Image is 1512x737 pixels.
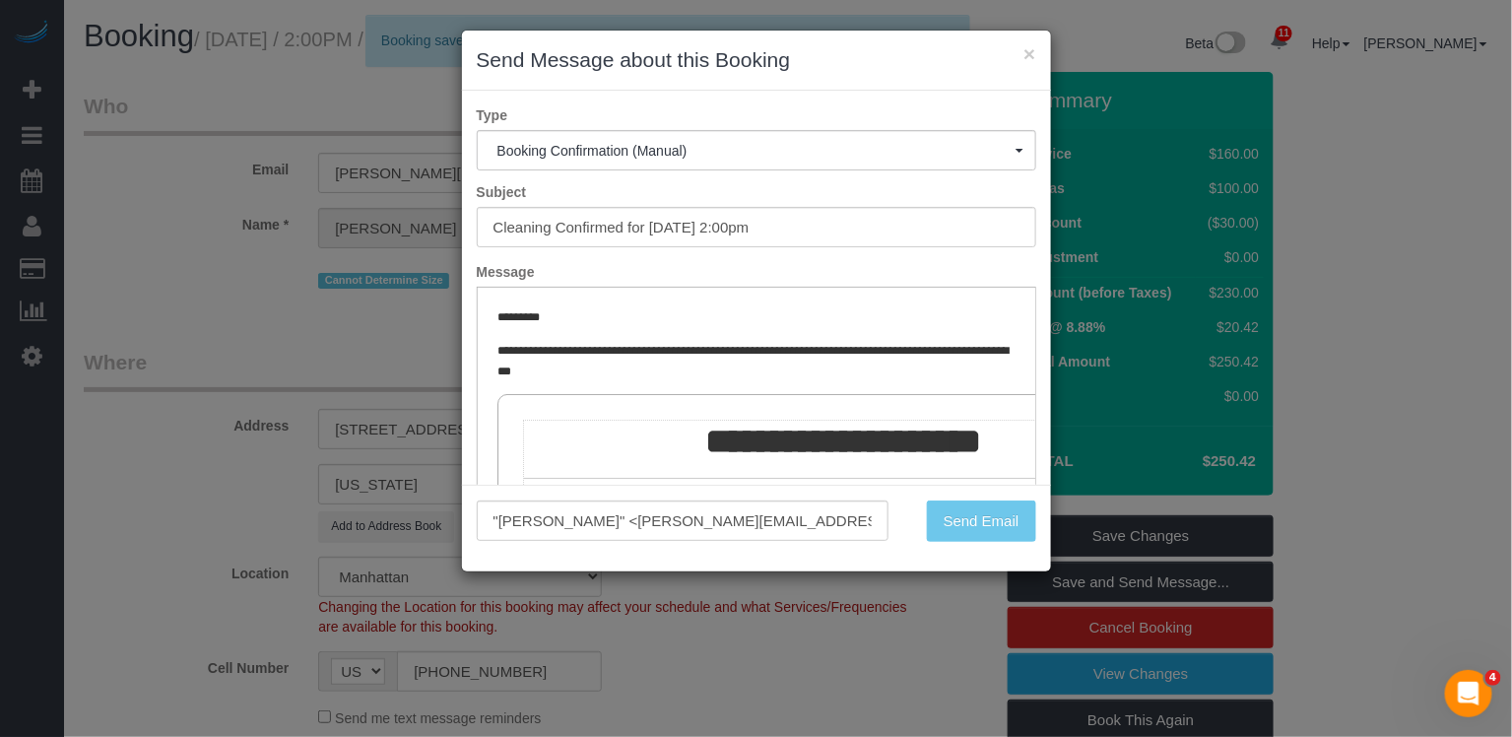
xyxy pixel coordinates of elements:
[497,143,1016,159] span: Booking Confirmation (Manual)
[462,262,1051,282] label: Message
[462,105,1051,125] label: Type
[477,130,1036,170] button: Booking Confirmation (Manual)
[1445,670,1492,717] iframe: Intercom live chat
[477,45,1036,75] h3: Send Message about this Booking
[477,207,1036,247] input: Subject
[1023,43,1035,64] button: ×
[478,288,1035,595] iframe: Rich Text Editor, editor1
[462,182,1051,202] label: Subject
[1485,670,1501,686] span: 4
